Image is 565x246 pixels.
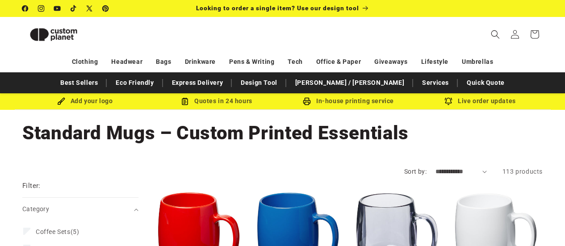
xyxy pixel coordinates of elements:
[111,75,158,91] a: Eco Friendly
[36,228,71,235] span: Coffee Sets
[283,96,414,107] div: In-house printing service
[444,97,452,105] img: Order updates
[167,75,228,91] a: Express Delivery
[22,181,41,191] h2: Filter:
[414,96,546,107] div: Live order updates
[22,21,85,49] img: Custom Planet
[288,54,302,70] a: Tech
[22,198,138,221] summary: Category (0 selected)
[229,54,274,70] a: Pens & Writing
[22,121,543,145] h1: Standard Mugs – Custom Printed Essentials
[111,54,142,70] a: Headwear
[56,75,102,91] a: Best Sellers
[236,75,282,91] a: Design Tool
[421,54,448,70] a: Lifestyle
[19,17,115,52] a: Custom Planet
[181,97,189,105] img: Order Updates Icon
[36,228,79,236] span: (5)
[502,168,543,175] span: 113 products
[22,205,49,213] span: Category
[151,96,283,107] div: Quotes in 24 hours
[185,54,216,70] a: Drinkware
[374,54,407,70] a: Giveaways
[303,97,311,105] img: In-house printing
[72,54,98,70] a: Clothing
[316,54,361,70] a: Office & Paper
[57,97,65,105] img: Brush Icon
[418,75,453,91] a: Services
[156,54,171,70] a: Bags
[404,168,427,175] label: Sort by:
[19,96,151,107] div: Add your logo
[196,4,359,12] span: Looking to order a single item? Use our design tool
[291,75,409,91] a: [PERSON_NAME] / [PERSON_NAME]
[485,25,505,44] summary: Search
[462,54,493,70] a: Umbrellas
[462,75,509,91] a: Quick Quote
